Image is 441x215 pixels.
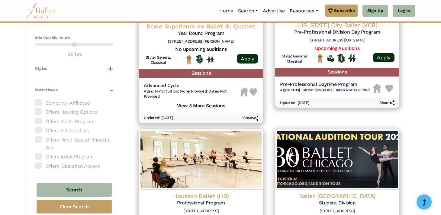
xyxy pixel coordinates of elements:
[37,200,112,213] button: Clear Search
[35,99,113,107] label: Company-Affiliated
[280,54,309,64] h6: Style: General Classical
[280,192,394,200] h4: Ballet [GEOGRAPHIC_DATA]
[144,22,258,30] h4: Ecole Superieure de Ballet du Quebec
[196,55,203,64] img: Offers Scholarship
[217,5,236,17] a: Home
[327,55,334,61] img: Offers Financial Aid
[275,129,399,190] img: Logo
[144,55,172,65] h6: Style: General Classical
[280,88,369,93] h6: | |
[393,5,415,17] a: Log In
[325,5,358,17] a: Subscribe
[144,46,258,53] h5: No upcoming auditions
[35,118,113,125] label: Offers Men's Program
[206,55,214,63] img: In Person
[280,81,369,88] h5: Pre-Professional Daytime Program
[260,5,287,17] a: Advertise
[37,183,112,197] button: Search
[280,29,394,35] h5: Pre-Professional Division Day Program
[249,88,257,96] img: Heart
[144,192,258,200] h4: Houston Ballet (HB)
[35,127,113,135] label: Offers Scholarships
[35,35,113,41] h4: Min Weekly Hours
[139,69,263,78] h5: Sessions
[144,89,164,93] span: Ages: 14-18
[144,39,258,44] h6: [STREET_ADDRESS][PERSON_NAME]
[373,84,381,93] img: Housing Unavailable
[35,66,113,72] button: Styles
[236,5,260,17] a: Search
[301,88,333,92] span: Tuition:
[280,100,310,106] h6: Updated: [DATE]
[314,88,331,92] b: $5508.00
[35,108,113,116] label: Offers Housing Options
[35,136,113,151] label: Offers Need-Based Financial Aid
[373,53,394,62] a: Apply
[379,100,394,106] h6: Share
[287,5,320,17] a: Resources
[385,85,393,92] img: Heart
[280,21,394,29] h4: [US_STATE] City Ballet (KCB)
[139,129,263,190] img: Logo
[334,88,369,92] span: Dates Not Provided
[315,45,359,51] a: Upcoming Auditions
[144,89,240,99] h6: | |
[35,162,113,170] label: Offers Education Access
[280,200,394,206] h5: Student Division
[237,54,258,64] a: Apply
[144,209,258,214] h6: [STREET_ADDRESS]
[280,38,394,43] h6: [STREET_ADDRESS][US_STATE]
[68,50,82,58] output: 30 hrs
[243,116,258,121] h6: Share
[334,7,355,14] span: Subscribe
[144,89,227,99] span: Dates Not Provided
[144,200,258,206] h5: Professional Program
[185,55,193,64] img: National
[144,116,173,121] h6: Updated: [DATE]
[240,87,248,96] img: Housing Unavailable
[144,30,258,37] h5: Year Round Program
[337,54,345,62] img: Offers Scholarship
[348,54,356,62] img: In Person
[275,68,399,77] h5: Sessions
[35,87,113,93] button: Must Haves
[362,5,388,17] a: Sign Up
[144,83,240,89] h5: Advanced Cycle
[280,209,394,214] h6: [STREET_ADDRESS]
[144,101,258,109] h5: View 3 More Sessions
[35,66,47,72] h4: Styles
[35,153,113,161] label: Offers Adult Program
[280,88,299,92] span: Ages: 11-19
[35,87,57,93] h4: Must Haves
[316,54,324,63] img: National
[166,89,207,93] span: Tuition: None Provided
[328,7,333,14] img: gem.svg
